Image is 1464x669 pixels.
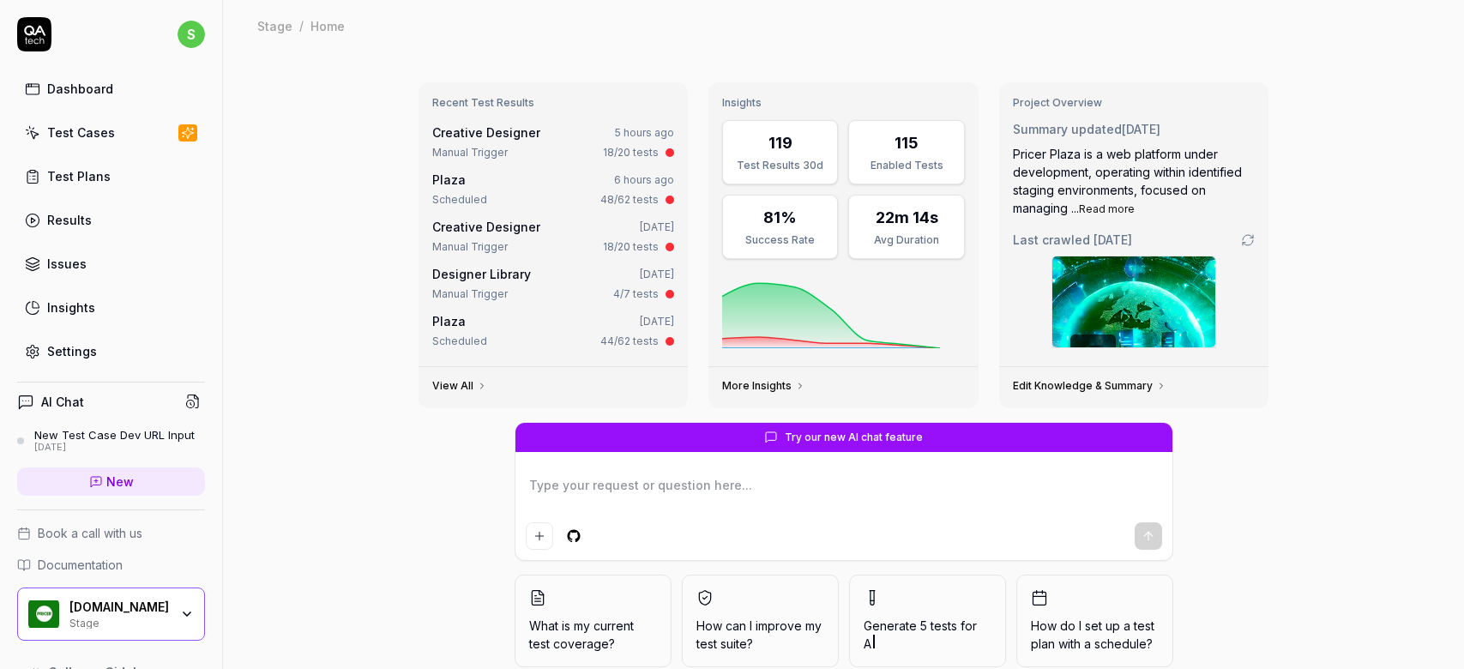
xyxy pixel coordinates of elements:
time: 5 hours ago [615,126,674,139]
span: Try our new AI chat feature [785,430,923,445]
time: [DATE] [640,268,674,280]
button: s [178,17,205,51]
h3: Project Overview [1013,96,1256,110]
div: Settings [47,342,97,360]
span: How do I set up a test plan with a schedule? [1031,617,1159,653]
span: Book a call with us [38,524,142,542]
div: 18/20 tests [603,239,659,255]
div: Home [310,17,345,34]
a: Designer Library[DATE]Manual Trigger4/7 tests [429,262,678,305]
div: Stage [257,17,292,34]
button: What is my current test coverage? [515,575,672,667]
div: / [299,17,304,34]
div: Test Cases [47,124,115,142]
a: Plaza6 hours agoScheduled48/62 tests [429,167,678,211]
div: Test Results 30d [733,158,827,173]
span: Last crawled [1013,231,1132,249]
button: Add attachment [526,522,553,550]
button: How can I improve my test suite? [682,575,839,667]
h3: Insights [722,96,965,110]
h4: AI Chat [41,393,84,411]
h3: Recent Test Results [432,96,675,110]
div: 48/62 tests [600,192,659,208]
img: Pricer.com Logo [28,599,59,630]
span: s [178,21,205,48]
time: [DATE] [640,220,674,233]
a: Issues [17,247,205,280]
a: New [17,467,205,496]
div: 44/62 tests [600,334,659,349]
span: How can I improve my test suite? [696,617,824,653]
div: Issues [47,255,87,273]
span: A [864,636,871,651]
button: Pricer.com Logo[DOMAIN_NAME]Stage [17,588,205,641]
a: Documentation [17,556,205,574]
time: 6 hours ago [614,173,674,186]
a: New Test Case Dev URL Input[DATE] [17,428,205,454]
a: Designer Library [432,267,531,281]
time: [DATE] [1122,122,1160,136]
a: Dashboard [17,72,205,105]
div: Test Plans [47,167,111,185]
a: Creative Designer5 hours agoManual Trigger18/20 tests [429,120,678,164]
div: New Test Case Dev URL Input [34,428,195,442]
a: Go to crawling settings [1241,233,1255,247]
span: Pricer Plaza is a web platform under development, operating within identified staging environment... [1013,147,1242,215]
span: Documentation [38,556,123,574]
span: New [106,473,134,491]
span: Generate 5 tests for [864,617,991,653]
div: Stage [69,615,169,629]
button: Read more [1079,202,1135,217]
div: Scheduled [432,192,487,208]
div: 115 [895,131,919,154]
a: Plaza [432,314,466,328]
a: More Insights [722,379,805,393]
a: Results [17,203,205,237]
time: [DATE] [1093,232,1132,247]
div: 22m 14s [876,206,938,229]
a: Plaza[DATE]Scheduled44/62 tests [429,309,678,353]
div: 18/20 tests [603,145,659,160]
div: [DATE] [34,442,195,454]
div: 119 [768,131,792,154]
span: Summary updated [1013,122,1122,136]
a: Creative Designer [432,125,540,140]
div: Scheduled [432,334,487,349]
a: Book a call with us [17,524,205,542]
div: Enabled Tests [859,158,953,173]
span: What is my current test coverage? [529,617,657,653]
a: Test Cases [17,116,205,149]
div: Manual Trigger [432,145,508,160]
div: Avg Duration [859,232,953,248]
div: 81% [763,206,797,229]
a: Test Plans [17,160,205,193]
a: Creative Designer[DATE]Manual Trigger18/20 tests [429,214,678,258]
div: Insights [47,298,95,316]
div: Success Rate [733,232,827,248]
div: 4/7 tests [613,286,659,302]
a: Settings [17,334,205,368]
div: Pricer.com [69,600,169,615]
time: [DATE] [640,315,674,328]
button: How do I set up a test plan with a schedule? [1016,575,1173,667]
button: Generate 5 tests forA [849,575,1006,667]
a: Plaza [432,172,466,187]
img: Screenshot [1052,256,1215,347]
div: Manual Trigger [432,239,508,255]
div: Dashboard [47,80,113,98]
div: Results [47,211,92,229]
a: View All [432,379,487,393]
a: Insights [17,291,205,324]
a: Creative Designer [432,220,540,234]
a: Edit Knowledge & Summary [1013,379,1166,393]
div: Manual Trigger [432,286,508,302]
